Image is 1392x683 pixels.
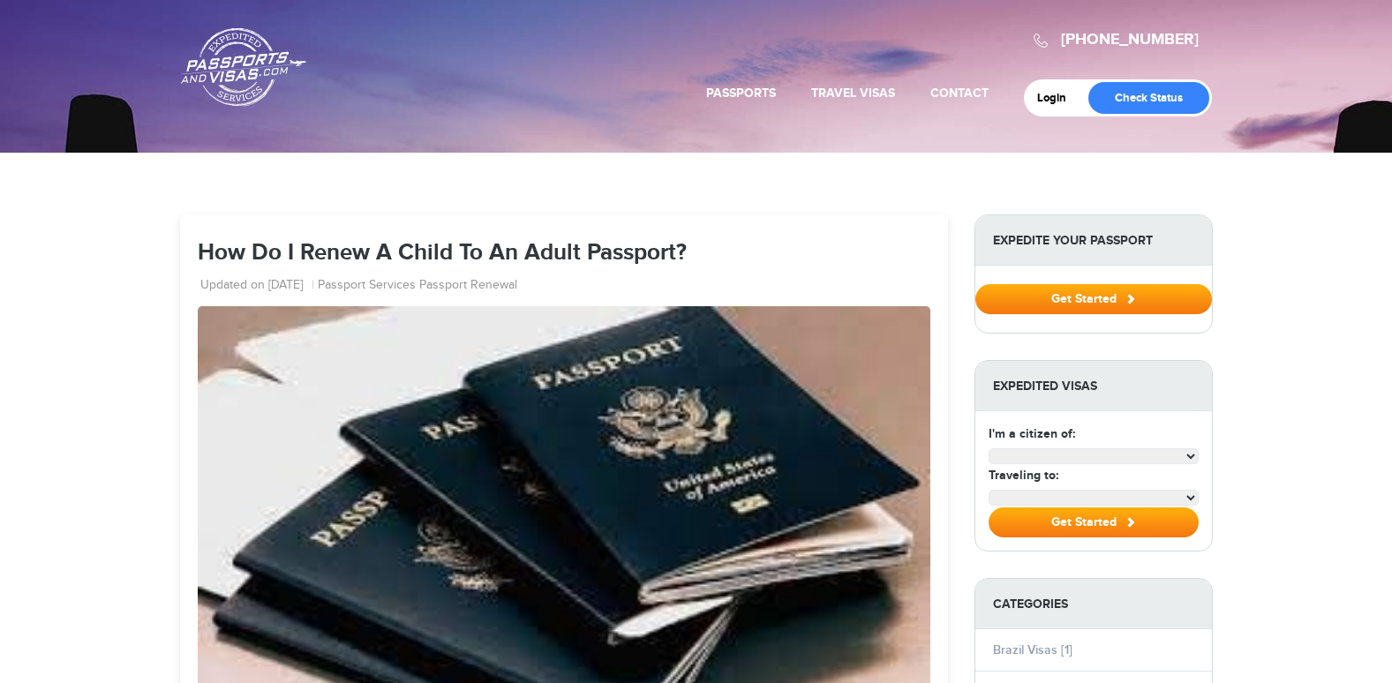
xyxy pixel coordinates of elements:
[181,27,306,107] a: Passports & [DOMAIN_NAME]
[1037,91,1079,105] a: Login
[975,215,1212,266] strong: Expedite Your Passport
[706,86,776,101] a: Passports
[930,86,989,101] a: Contact
[975,361,1212,411] strong: Expedited Visas
[989,466,1058,484] label: Traveling to:
[975,579,1212,629] strong: Categories
[811,86,895,101] a: Travel Visas
[200,277,314,295] li: Updated on [DATE]
[975,284,1212,314] button: Get Started
[1088,82,1209,114] a: Check Status
[419,277,517,295] a: Passport Renewal
[198,241,930,266] h1: How Do I Renew A Child To An Adult Passport?
[993,642,1072,657] a: Brazil Visas [1]
[1061,30,1199,49] a: [PHONE_NUMBER]
[318,277,416,295] a: Passport Services
[975,291,1212,305] a: Get Started
[989,507,1199,537] button: Get Started
[989,424,1075,443] label: I'm a citizen of:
